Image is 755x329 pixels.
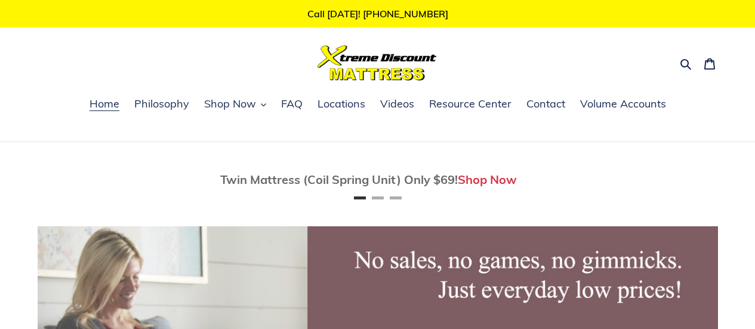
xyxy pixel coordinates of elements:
a: Home [84,96,125,113]
span: Locations [318,97,365,111]
span: Twin Mattress (Coil Spring Unit) Only $69! [220,172,458,187]
a: Resource Center [423,96,517,113]
a: Contact [520,96,571,113]
button: Page 3 [390,196,402,199]
span: Philosophy [134,97,189,111]
span: Contact [526,97,565,111]
span: Shop Now [204,97,256,111]
img: Xtreme Discount Mattress [318,45,437,81]
a: Volume Accounts [574,96,672,113]
a: FAQ [275,96,309,113]
span: Videos [380,97,414,111]
button: Page 1 [354,196,366,199]
span: Volume Accounts [580,97,666,111]
span: FAQ [281,97,303,111]
a: Videos [374,96,420,113]
a: Locations [312,96,371,113]
span: Resource Center [429,97,511,111]
button: Shop Now [198,96,272,113]
button: Page 2 [372,196,384,199]
a: Shop Now [458,172,517,187]
a: Philosophy [128,96,195,113]
span: Home [90,97,119,111]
